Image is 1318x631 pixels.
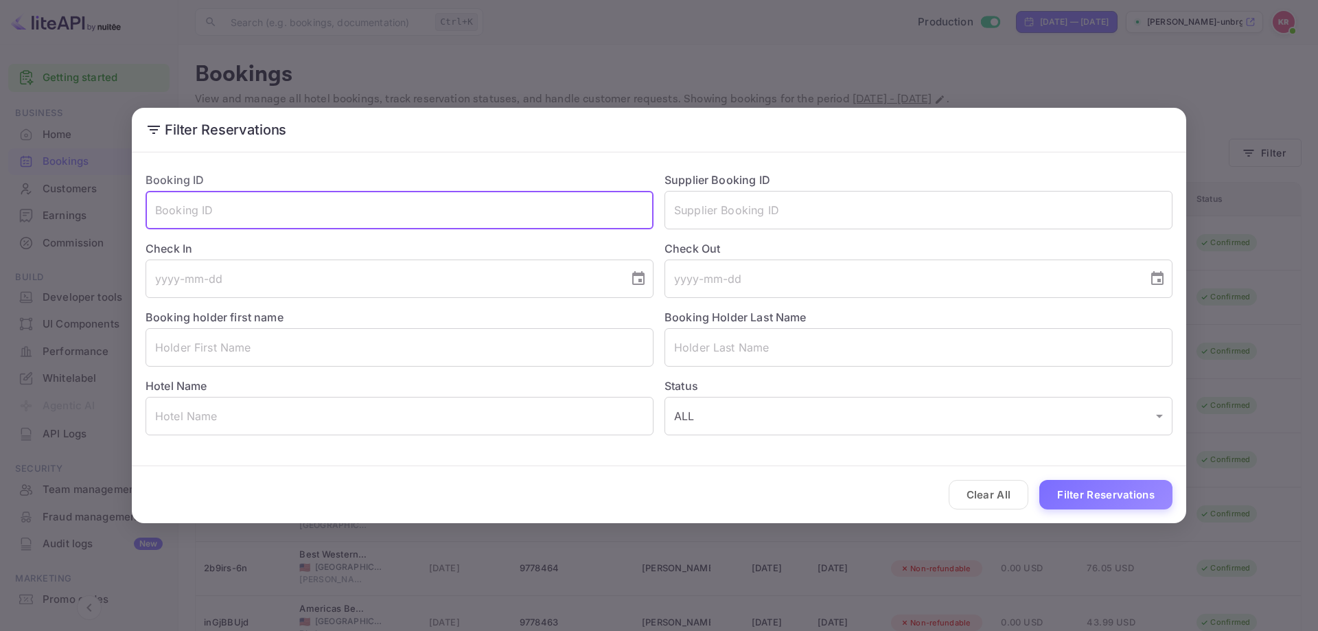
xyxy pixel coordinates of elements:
label: Booking holder first name [146,310,284,324]
label: Check Out [664,240,1172,257]
label: Status [664,378,1172,394]
button: Clear All [949,480,1029,509]
label: Booking Holder Last Name [664,310,807,324]
button: Choose date [625,265,652,292]
input: yyyy-mm-dd [146,260,619,298]
input: Hotel Name [146,397,654,435]
button: Choose date [1144,265,1171,292]
input: Holder Last Name [664,328,1172,367]
label: Check In [146,240,654,257]
input: yyyy-mm-dd [664,260,1138,298]
input: Booking ID [146,191,654,229]
input: Supplier Booking ID [664,191,1172,229]
label: Booking ID [146,173,205,187]
div: ALL [664,397,1172,435]
input: Holder First Name [146,328,654,367]
label: Supplier Booking ID [664,173,770,187]
h2: Filter Reservations [132,108,1186,152]
button: Filter Reservations [1039,480,1172,509]
label: Hotel Name [146,379,207,393]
